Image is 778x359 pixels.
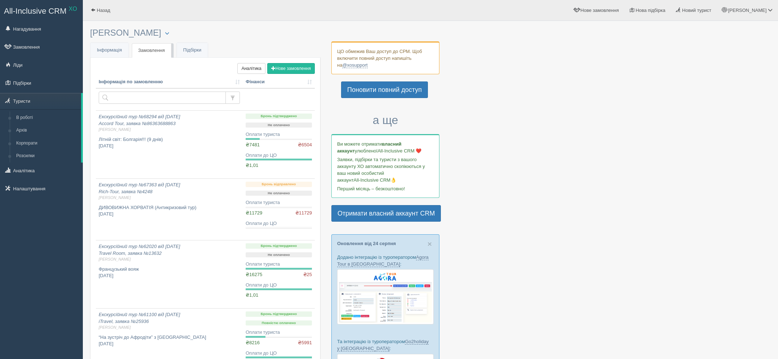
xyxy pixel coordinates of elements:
span: All-Inclusive CRM👌 [354,177,397,183]
span: ₴16275 [246,272,262,277]
span: [PERSON_NAME] [99,195,240,200]
p: Літній світ: Болгарія!!! (9 днів) [DATE] [99,136,240,150]
a: Поновити повний доступ [341,81,428,98]
p: Додано інтеграцію із туроператором : [337,254,434,267]
sup: XO [69,6,77,12]
span: ₴11729 [246,210,262,216]
p: Французький вояж [DATE] [99,266,240,279]
p: Бронь підтверджено [246,114,312,119]
p: Бронь підтверджено [246,243,312,249]
span: ₴5991 [298,340,312,346]
img: agora-tour-%D0%B7%D0%B0%D1%8F%D0%B2%D0%BA%D0%B8-%D1%81%D1%80%D0%BC-%D0%B4%D0%BB%D1%8F-%D1%82%D1%8... [337,269,434,324]
div: Оплати до ЦО [246,350,312,357]
a: Екскурсійний тур №62020 від [DATE]Travel Room, заявка №13632[PERSON_NAME] Французький вояж[DATE] [96,240,243,308]
h3: [PERSON_NAME] [90,28,321,38]
a: Архів [13,124,81,137]
i: Екскурсійний тур №67363 від [DATE] Rich-Tour, заявка №4248 [99,182,240,201]
p: Заявки, підбірки та туристи з вашого аккаунту ХО автоматично скопіюються у ваш новий особистий ак... [337,156,434,183]
span: ₴8216 [246,340,260,345]
a: Фінанси [246,79,312,85]
p: Та інтеграцію із туроператором : [337,338,434,352]
span: [PERSON_NAME] [99,325,240,330]
div: Оплати туриста [246,329,312,336]
p: Не оплачено [246,123,312,128]
span: × [428,240,432,248]
a: Оновлення від 24 серпня [337,241,396,246]
a: Інформація [90,43,129,58]
span: Нова підбірка [636,8,666,13]
a: Екскурсійний тур №67363 від [DATE]Rich-Tour, заявка №4248[PERSON_NAME] ДИВОВИЖНА ХОРВАТІЯ (Антикр... [96,179,243,240]
a: В роботі [13,111,81,124]
span: Інформація [97,47,122,53]
a: Замовлення [132,43,171,58]
p: Ви можете отримати улюбленої [337,141,434,154]
a: @xosupport [342,62,367,68]
div: Оплати туриста [246,131,312,138]
a: Корпорати [13,137,81,150]
div: Оплати туриста [246,261,312,268]
span: Нове замовлення [581,8,619,13]
p: Бронь підтверджено [246,311,312,317]
a: Agora Tour в [GEOGRAPHIC_DATA] [337,254,429,267]
div: ЦО обмежив Ваш доступ до СРМ. Щоб включити повний доступ напишіть на [331,41,439,74]
span: Назад [97,8,110,13]
div: Оплати до ЦО [246,282,312,289]
a: Інформація по замовленню [99,79,240,85]
a: Підбірки [177,43,208,58]
div: Оплати туриста [246,199,312,206]
span: ₴11729 [295,210,312,217]
i: Екскурсійний тур №61100 від [DATE] iTravel, заявка №25936 [99,312,240,331]
p: Бронь відправлено [246,182,312,187]
p: Не оплачено [246,252,312,258]
span: ₴1,01 [246,292,258,298]
span: ₴6504 [298,142,312,149]
a: Екскурсійний тур №68294 від [DATE]Accord Tour, заявка №86363688863[PERSON_NAME] Літній світ: Болг... [96,111,243,178]
p: Перший місяць – безкоштовно! [337,185,434,192]
a: All-Inclusive CRM XO [0,0,82,20]
button: Нове замовлення [267,63,315,74]
i: Екскурсійний тур №68294 від [DATE] Accord Tour, заявка №86363688863 [99,114,240,133]
h3: а ще [331,114,439,127]
div: Оплати до ЦО [246,152,312,159]
span: [PERSON_NAME] [99,127,240,132]
p: Не оплачено [246,191,312,196]
a: Розсилки [13,150,81,163]
span: Новий турист [682,8,711,13]
span: ₴1,01 [246,163,258,168]
a: Отримати власний аккаунт CRM [331,205,441,222]
span: ₴7481 [246,142,260,147]
a: Аналітика [237,63,265,74]
i: Екскурсійний тур №62020 від [DATE] Travel Room, заявка №13632 [99,244,240,262]
b: власний аккаунт [337,141,402,154]
p: Повністю оплачено [246,320,312,326]
button: Close [428,240,432,248]
p: “На зустріч до Афродіти” з [GEOGRAPHIC_DATA] [DATE] [99,334,240,347]
span: ₴25 [303,271,312,278]
div: Оплати до ЦО [246,220,312,227]
span: All-Inclusive CRM [4,6,67,15]
p: ДИВОВИЖНА ХОРВАТІЯ (Антикризовий тур) [DATE] [99,204,240,218]
span: [PERSON_NAME] [99,257,240,262]
span: [PERSON_NAME] [728,8,766,13]
input: Пошук за номером замовлення, ПІБ або паспортом туриста [99,92,226,104]
span: All-Inclusive CRM ❤️ [377,148,421,154]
